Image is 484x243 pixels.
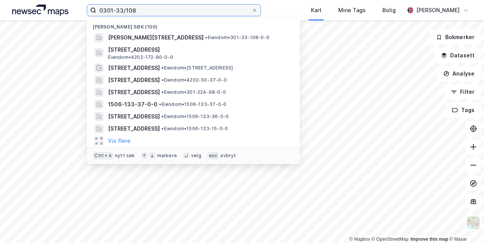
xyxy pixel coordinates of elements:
span: Eiendom • 301-224-68-0-0 [161,89,226,95]
span: Eiendom • 1506-133-36-0-0 [161,114,229,120]
span: [STREET_ADDRESS] [108,76,160,85]
span: • [159,101,161,107]
div: avbryt [220,153,236,159]
img: logo.a4113a55bc3d86da70a041830d287a7e.svg [12,5,68,16]
span: Eiendom • 1506-133-37-0-0 [159,101,226,107]
span: • [161,114,164,119]
div: Mine Tags [338,6,366,15]
span: Eiendom • 4202-172-80-0-0 [108,54,173,60]
input: Søk på adresse, matrikkel, gårdeiere, leietakere eller personer [96,5,251,16]
span: [STREET_ADDRESS] [108,112,160,121]
span: 1506-133-37-0-0 [108,100,158,109]
span: [PERSON_NAME][STREET_ADDRESS] [108,33,204,42]
div: nytt søk [115,153,135,159]
span: Eiendom • [STREET_ADDRESS] [161,65,233,71]
div: [PERSON_NAME] [416,6,460,15]
span: Eiendom • 1506-133-15-0-0 [161,126,228,132]
span: • [161,65,164,71]
div: velg [191,153,201,159]
div: Bolig [382,6,396,15]
span: • [205,35,207,40]
a: OpenStreetMap [372,237,409,242]
div: [PERSON_NAME] søk (100) [87,18,300,32]
span: [STREET_ADDRESS] [108,45,291,54]
a: Mapbox [349,237,370,242]
button: Analyse [437,66,481,81]
div: Kart [311,6,322,15]
div: Kontrollprogram for chat [446,207,484,243]
button: Tags [446,103,481,118]
span: • [161,126,164,131]
span: Eiendom • 4202-50-37-0-0 [161,77,227,83]
span: [STREET_ADDRESS] [108,63,160,73]
button: Datasett [435,48,481,63]
span: [STREET_ADDRESS] [108,88,160,97]
button: Filter [444,84,481,99]
div: esc [207,152,219,159]
span: Eiendom • 301-33-108-0-0 [205,35,269,41]
span: • [161,89,164,95]
span: [STREET_ADDRESS] [108,124,160,133]
span: • [161,77,164,83]
div: Ctrl + k [93,152,113,159]
iframe: Chat Widget [446,207,484,243]
button: Vis flere [108,136,131,145]
a: Improve this map [411,237,448,242]
div: markere [157,153,177,159]
button: Bokmerker [430,30,481,45]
